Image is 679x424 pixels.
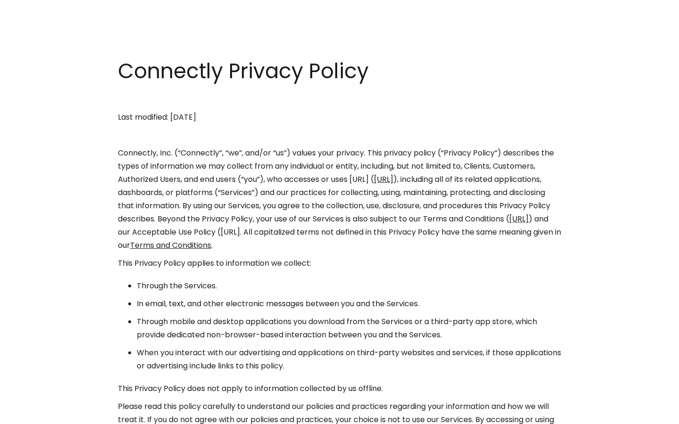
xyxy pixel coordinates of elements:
[118,111,561,124] p: Last modified: [DATE]
[130,240,211,251] a: Terms and Conditions
[137,297,561,310] li: In email, text, and other electronic messages between you and the Services.
[118,382,561,395] p: This Privacy Policy does not apply to information collected by us offline.
[509,213,529,224] a: [URL]
[19,408,57,421] ul: Language list
[118,93,561,106] p: ‍
[118,257,561,270] p: This Privacy Policy applies to information we collect:
[137,346,561,373] li: When you interact with our advertising and applications on third-party websites and services, if ...
[374,174,393,185] a: [URL]
[137,279,561,293] li: Through the Services.
[9,407,57,421] aside: Language selected: English
[118,147,561,252] p: Connectly, Inc. (“Connectly”, “we”, and/or “us”) values your privacy. This privacy policy (“Priva...
[118,57,561,86] h1: Connectly Privacy Policy
[137,315,561,342] li: Through mobile and desktop applications you download from the Services or a third-party app store...
[118,129,561,142] p: ‍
